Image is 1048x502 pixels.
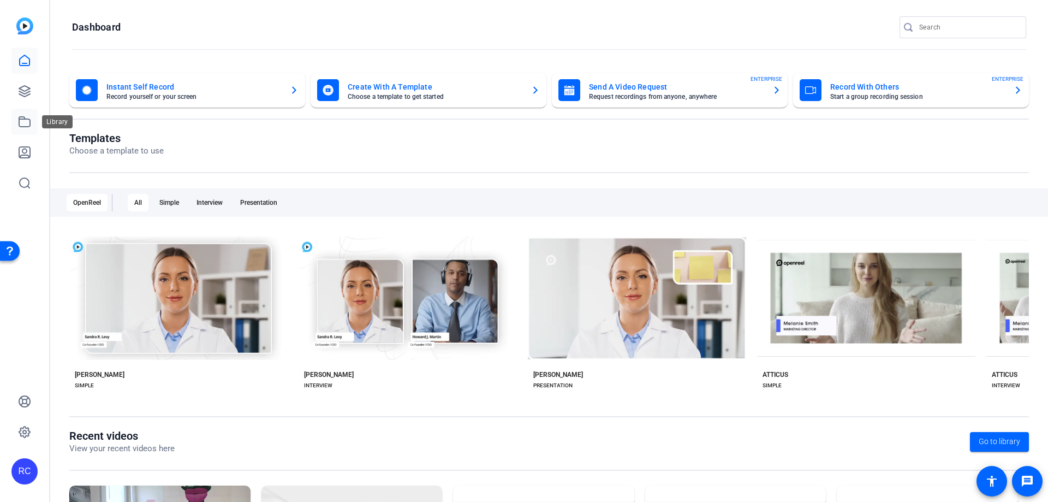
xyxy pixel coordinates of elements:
mat-card-subtitle: Request recordings from anyone, anywhere [589,93,764,100]
h1: Recent videos [69,429,175,442]
a: Go to library [970,432,1029,452]
input: Search [919,21,1017,34]
div: [PERSON_NAME] [533,370,583,379]
div: Presentation [234,194,284,211]
div: ATTICUS [763,370,788,379]
img: blue-gradient.svg [16,17,33,34]
mat-icon: accessibility [985,475,998,488]
mat-card-title: Instant Self Record [106,80,281,93]
div: [PERSON_NAME] [304,370,354,379]
div: SIMPLE [763,381,782,390]
h1: Dashboard [72,21,121,34]
mat-icon: message [1021,475,1034,488]
button: Record With OthersStart a group recording sessionENTERPRISE [793,73,1029,108]
span: Go to library [979,436,1020,447]
div: PRESENTATION [533,381,573,390]
div: [PERSON_NAME] [75,370,124,379]
span: ENTERPRISE [751,75,782,83]
mat-card-title: Create With A Template [348,80,522,93]
mat-card-subtitle: Record yourself or your screen [106,93,281,100]
div: Library [42,115,73,128]
div: OpenReel [67,194,108,211]
div: Interview [190,194,229,211]
div: Simple [153,194,186,211]
p: View your recent videos here [69,442,175,455]
p: Choose a template to use [69,145,164,157]
div: RC [11,458,38,485]
button: Send A Video RequestRequest recordings from anyone, anywhereENTERPRISE [552,73,788,108]
button: Create With A TemplateChoose a template to get started [311,73,546,108]
div: SIMPLE [75,381,94,390]
div: INTERVIEW [992,381,1020,390]
mat-card-subtitle: Start a group recording session [830,93,1005,100]
div: INTERVIEW [304,381,332,390]
button: Instant Self RecordRecord yourself or your screen [69,73,305,108]
div: ATTICUS [992,370,1017,379]
h1: Templates [69,132,164,145]
div: All [128,194,148,211]
mat-card-title: Send A Video Request [589,80,764,93]
span: ENTERPRISE [992,75,1023,83]
mat-card-subtitle: Choose a template to get started [348,93,522,100]
mat-card-title: Record With Others [830,80,1005,93]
